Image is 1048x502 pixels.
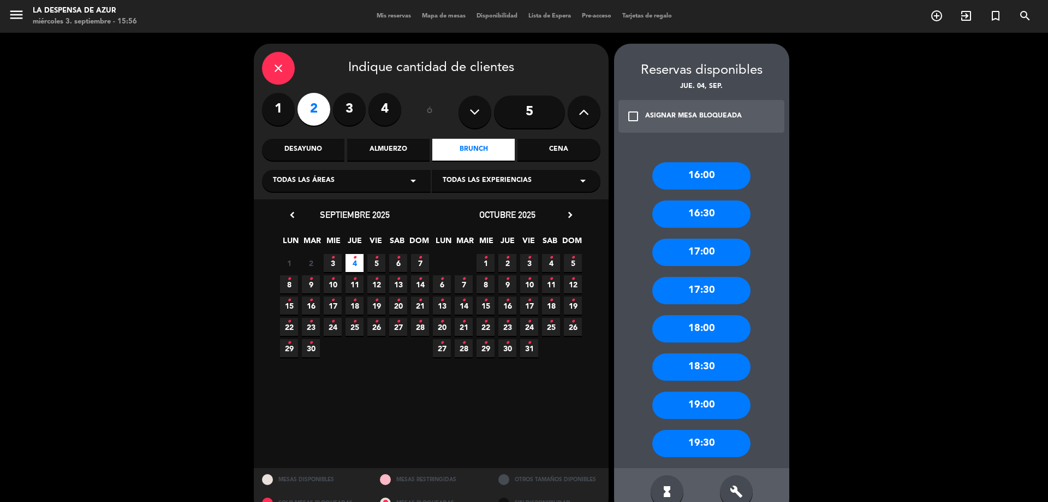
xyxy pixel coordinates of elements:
[652,239,751,266] div: 17:00
[433,339,451,357] span: 27
[505,292,509,309] i: •
[367,318,385,336] span: 26
[302,339,320,357] span: 30
[471,13,523,19] span: Disponibilidad
[462,292,466,309] i: •
[498,275,516,293] span: 9
[462,334,466,352] i: •
[396,249,400,267] i: •
[645,111,742,122] div: ASIGNAR MESA BLOQUEADA
[527,292,531,309] i: •
[353,313,356,330] i: •
[527,249,531,267] i: •
[331,313,335,330] i: •
[287,334,291,352] i: •
[477,275,495,293] span: 8
[273,175,335,186] span: Todas las áreas
[652,353,751,381] div: 18:30
[484,334,487,352] i: •
[346,275,364,293] span: 11
[527,334,531,352] i: •
[549,292,553,309] i: •
[262,52,600,85] div: Indique cantidad de clientes
[730,485,743,498] i: build
[440,313,444,330] i: •
[374,292,378,309] i: •
[456,234,474,252] span: MAR
[8,7,25,23] i: menu
[396,313,400,330] i: •
[505,334,509,352] i: •
[302,275,320,293] span: 9
[347,139,430,161] div: Almuerzo
[652,277,751,304] div: 17:30
[477,339,495,357] span: 29
[346,234,364,252] span: JUE
[309,292,313,309] i: •
[396,270,400,288] i: •
[346,254,364,272] span: 4
[324,318,342,336] span: 24
[418,313,422,330] i: •
[627,110,640,123] i: check_box_outline_blank
[262,139,344,161] div: Desayuno
[520,339,538,357] span: 31
[652,392,751,419] div: 19:00
[389,318,407,336] span: 27
[440,270,444,288] i: •
[324,254,342,272] span: 3
[477,297,495,315] span: 15
[254,468,372,492] div: MESAS DISPONIBLES
[498,339,516,357] span: 30
[505,249,509,267] i: •
[333,93,366,126] label: 3
[484,292,487,309] i: •
[411,275,429,293] span: 14
[477,234,495,252] span: MIE
[374,249,378,267] i: •
[389,254,407,272] span: 6
[353,292,356,309] i: •
[287,209,298,221] i: chevron_left
[484,249,487,267] i: •
[960,9,973,22] i: exit_to_app
[411,297,429,315] span: 21
[462,313,466,330] i: •
[388,234,406,252] span: SAB
[455,318,473,336] span: 21
[1019,9,1032,22] i: search
[571,270,575,288] i: •
[33,16,137,27] div: miércoles 3. septiembre - 15:56
[520,275,538,293] span: 10
[302,297,320,315] span: 16
[520,254,538,272] span: 3
[416,13,471,19] span: Mapa de mesas
[280,339,298,357] span: 29
[989,9,1002,22] i: turned_in_not
[652,200,751,228] div: 16:30
[396,292,400,309] i: •
[287,313,291,330] i: •
[411,254,429,272] span: 7
[287,292,291,309] i: •
[309,313,313,330] i: •
[571,313,575,330] i: •
[542,297,560,315] span: 18
[302,318,320,336] span: 23
[549,270,553,288] i: •
[324,297,342,315] span: 17
[418,249,422,267] i: •
[409,234,427,252] span: DOM
[564,275,582,293] span: 12
[564,318,582,336] span: 26
[490,468,609,492] div: OTROS TAMAÑOS DIPONIBLES
[280,275,298,293] span: 8
[564,209,576,221] i: chevron_right
[520,297,538,315] span: 17
[443,175,532,186] span: Todas las experiencias
[440,292,444,309] i: •
[367,254,385,272] span: 5
[320,209,390,220] span: septiembre 2025
[652,430,751,457] div: 19:30
[262,93,295,126] label: 1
